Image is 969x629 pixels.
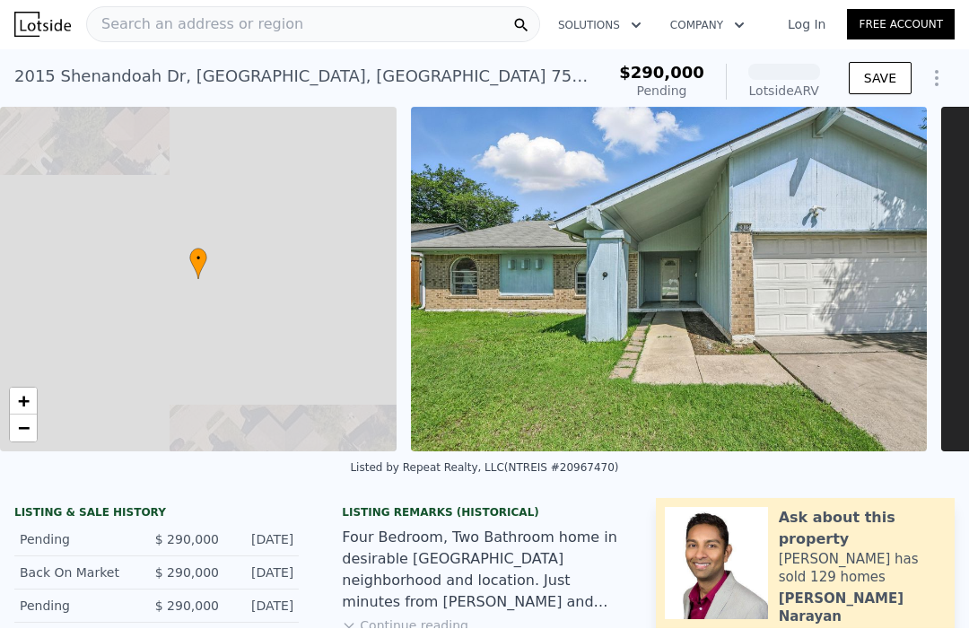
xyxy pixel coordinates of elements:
img: Lotside [14,13,71,38]
div: Pending [619,83,704,100]
span: − [18,417,30,440]
img: Sale: 158001600 Parcel: 113468966 [411,108,928,452]
span: $290,000 [619,64,704,83]
span: $ 290,000 [155,533,219,547]
div: Back On Market [20,564,141,582]
div: Listed by Repeat Realty, LLC (NTREIS #20967470) [350,462,618,475]
div: [PERSON_NAME] Narayan [779,590,946,626]
div: [PERSON_NAME] has sold 129 homes [779,551,946,587]
div: LISTING & SALE HISTORY [14,506,299,524]
div: [DATE] [233,564,293,582]
span: $ 290,000 [155,566,219,581]
button: Solutions [544,10,656,42]
a: Log In [766,16,847,34]
div: Pending [20,598,141,616]
span: Search an address or region [87,14,303,36]
button: SAVE [849,63,912,95]
span: $ 290,000 [155,599,219,614]
div: 2015 Shenandoah Dr , [GEOGRAPHIC_DATA] , [GEOGRAPHIC_DATA] 75007 [14,65,590,90]
div: Pending [20,531,141,549]
button: Show Options [919,61,955,97]
div: • [189,249,207,280]
span: • [189,251,207,267]
button: Company [656,10,759,42]
a: Zoom out [10,415,37,442]
div: [DATE] [233,531,293,549]
a: Free Account [847,10,955,40]
div: [DATE] [233,598,293,616]
div: Lotside ARV [748,83,820,100]
a: Zoom in [10,389,37,415]
div: Listing Remarks (Historical) [342,506,626,520]
div: Four Bedroom, Two Bathroom home in desirable [GEOGRAPHIC_DATA] neighborhood and location. Just mi... [342,528,626,614]
span: + [18,390,30,413]
div: Ask about this property [779,508,946,551]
